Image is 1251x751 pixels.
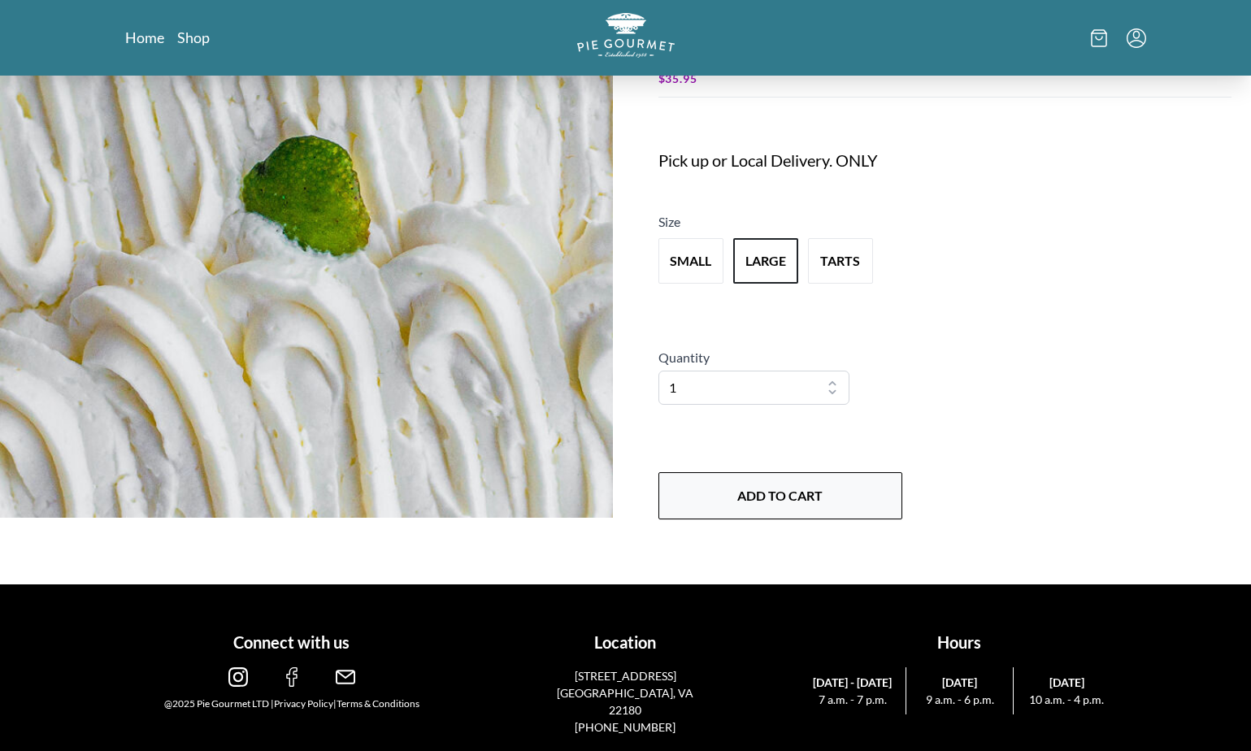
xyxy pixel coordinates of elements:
[577,13,675,63] a: Logo
[465,630,786,654] h1: Location
[658,371,849,405] select: Quantity
[1020,691,1114,708] span: 10 a.m. - 4 p.m.
[913,674,1006,691] span: [DATE]
[336,674,355,689] a: email
[274,697,333,710] a: Privacy Policy
[733,238,798,284] button: Variant Swatch
[575,720,675,734] a: [PHONE_NUMBER]
[177,28,210,47] a: Shop
[125,28,164,47] a: Home
[806,691,900,708] span: 7 a.m. - 7 p.m.
[228,674,248,689] a: instagram
[545,667,706,684] p: [STREET_ADDRESS]
[228,667,248,687] img: instagram
[808,238,873,284] button: Variant Swatch
[658,472,902,519] button: Add to Cart
[577,13,675,58] img: logo
[545,684,706,718] p: [GEOGRAPHIC_DATA], VA 22180
[337,697,419,710] a: Terms & Conditions
[799,630,1120,654] h1: Hours
[132,697,453,711] div: @2025 Pie Gourmet LTD | |
[132,630,453,654] h1: Connect with us
[282,674,302,689] a: facebook
[545,667,706,718] a: [STREET_ADDRESS][GEOGRAPHIC_DATA], VA 22180
[658,349,710,365] span: Quantity
[282,667,302,687] img: facebook
[658,214,680,229] span: Size
[658,67,1232,90] div: $ 35.95
[658,238,723,284] button: Variant Swatch
[1020,674,1114,691] span: [DATE]
[336,667,355,687] img: email
[806,674,900,691] span: [DATE] - [DATE]
[658,149,1127,171] div: Pick up or Local Delivery. ONLY
[913,691,1006,708] span: 9 a.m. - 6 p.m.
[1127,28,1146,48] button: Menu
